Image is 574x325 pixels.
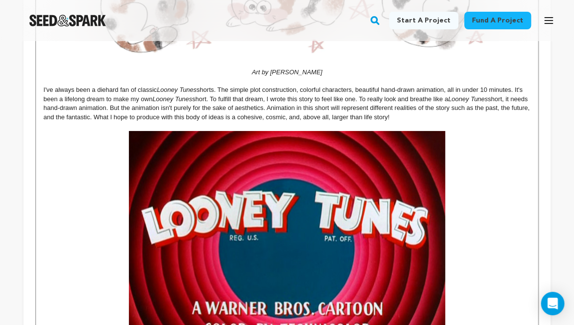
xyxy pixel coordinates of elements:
[541,292,564,315] div: Open Intercom Messenger
[464,12,531,29] a: Fund a project
[389,12,458,29] a: Start a project
[157,86,196,93] em: Looney Tunes
[29,15,106,26] img: Seed&Spark Logo Dark Mode
[43,86,531,122] p: I've always been a diehard fan of classic shorts. The simple plot construction, colorful characte...
[252,68,322,76] em: Art by [PERSON_NAME]
[448,95,488,103] em: Looney Tunes
[29,15,106,26] a: Seed&Spark Homepage
[152,95,192,103] em: Looney Tunes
